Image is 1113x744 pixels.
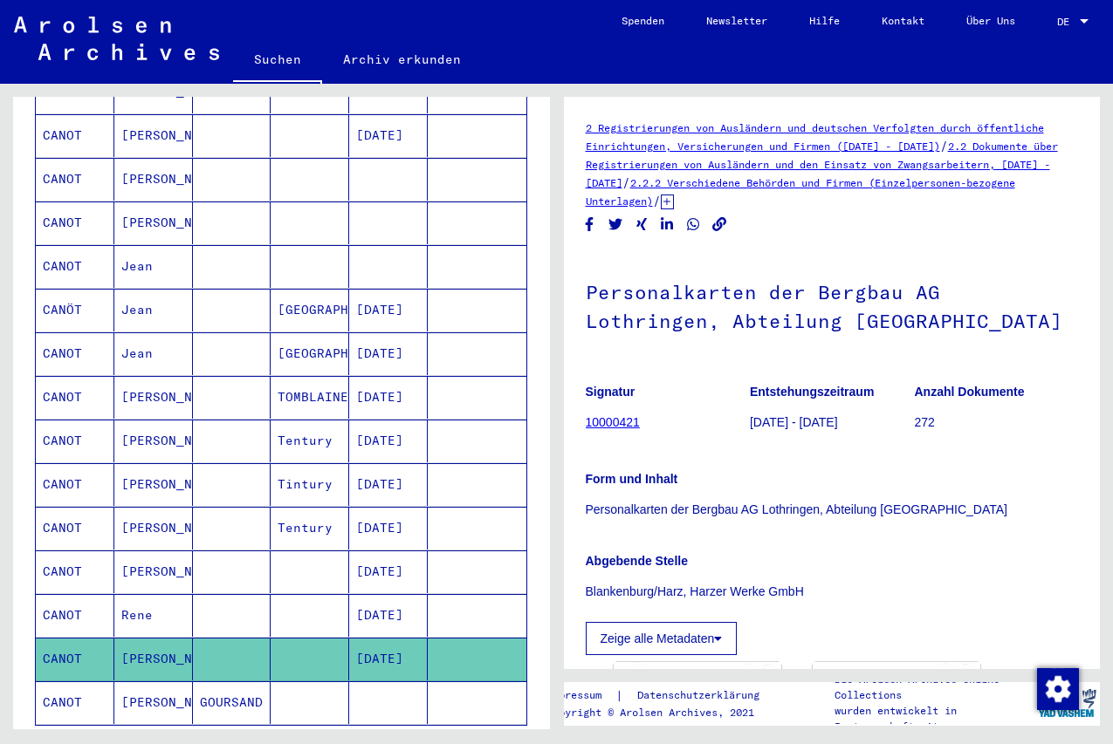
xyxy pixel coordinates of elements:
p: [DATE] - [DATE] [750,413,913,432]
img: Arolsen_neg.svg [14,17,219,60]
button: Share on LinkedIn [658,214,677,235]
div: | [546,686,780,705]
mat-cell: [PERSON_NAME] [114,550,193,593]
b: Form und Inhalt [586,472,678,486]
mat-cell: Tentury [271,420,349,462]
mat-cell: [PERSON_NAME] [114,158,193,201]
span: / [940,138,948,154]
mat-cell: [DATE] [349,420,428,462]
mat-cell: Tentury [271,507,349,549]
p: Personalkarten der Bergbau AG Lothringen, Abteilung [GEOGRAPHIC_DATA] [586,501,1079,519]
b: Signatur [586,385,636,399]
button: Copy link [711,214,729,235]
mat-cell: [PERSON_NAME] [114,463,193,506]
mat-cell: Jean [114,332,193,375]
a: 10000421 [586,415,640,429]
p: 272 [915,413,1078,432]
a: 2.2 Dokumente über Registrierungen von Ausländern und den Einsatz von Zwangsarbeitern, [DATE] - [... [586,140,1058,189]
a: 2 Registrierungen von Ausländern und deutschen Verfolgten durch öffentliche Einrichtungen, Versic... [586,121,1044,153]
mat-cell: [PERSON_NAME] [114,507,193,549]
mat-cell: Tintury [271,463,349,506]
div: Zustimmung ändern [1036,667,1078,709]
mat-cell: [GEOGRAPHIC_DATA] [271,289,349,331]
mat-cell: CANOT [36,463,114,506]
mat-cell: Jean [114,289,193,331]
mat-cell: CANOT [36,114,114,157]
button: Share on Twitter [607,214,625,235]
mat-cell: CANOT [36,245,114,288]
mat-cell: GOURSAND [193,681,271,724]
mat-cell: TOMBLAINE [271,376,349,419]
mat-cell: [PERSON_NAME] [114,681,193,724]
mat-cell: [DATE] [349,594,428,637]
mat-cell: [PERSON_NAME] [114,420,193,462]
button: Zeige alle Metadaten [586,622,738,655]
a: 2.2.2 Verschiedene Behörden und Firmen (Einzelpersonen-bezogene Unterlagen) [586,176,1015,208]
button: Share on WhatsApp [684,214,703,235]
mat-cell: [PERSON_NAME] [114,376,193,419]
mat-cell: CANOT [36,201,114,244]
p: wurden entwickelt in Partnerschaft mit [835,703,1033,734]
mat-cell: [DATE] [349,507,428,549]
mat-cell: [DATE] [349,114,428,157]
mat-cell: CANÖT [36,289,114,331]
mat-cell: Jean [114,245,193,288]
img: yv_logo.png [1034,681,1100,725]
a: Datenschutzerklärung [623,686,780,705]
mat-cell: [DATE] [349,376,428,419]
mat-cell: CANOT [36,507,114,549]
b: Anzahl Dokumente [915,385,1025,399]
mat-cell: [PERSON_NAME] [114,114,193,157]
b: Abgebende Stelle [586,554,688,568]
mat-cell: [PERSON_NAME] [114,638,193,680]
mat-cell: [PERSON_NAME] [114,201,193,244]
a: Archiv erkunden [322,38,482,80]
img: Zustimmung ändern [1037,668,1079,710]
p: Blankenburg/Harz, Harzer Werke GmbH [586,583,1079,601]
a: Impressum [546,686,615,705]
mat-cell: [GEOGRAPHIC_DATA] [271,332,349,375]
b: Entstehungszeitraum [750,385,874,399]
button: Share on Facebook [581,214,599,235]
mat-cell: CANOT [36,638,114,680]
mat-cell: CANOT [36,332,114,375]
span: / [653,193,661,208]
mat-cell: [DATE] [349,463,428,506]
h1: Personalkarten der Bergbau AG Lothringen, Abteilung [GEOGRAPHIC_DATA] [586,252,1079,358]
mat-cell: [DATE] [349,638,428,680]
mat-cell: CANOT [36,594,114,637]
mat-cell: Rene [114,594,193,637]
mat-cell: [DATE] [349,289,428,331]
mat-cell: CANOT [36,376,114,419]
mat-cell: [DATE] [349,332,428,375]
mat-cell: CANOT [36,681,114,724]
mat-cell: CANOT [36,158,114,201]
mat-cell: [DATE] [349,550,428,593]
span: DE [1057,16,1076,28]
a: Suchen [233,38,322,84]
button: Share on Xing [633,214,651,235]
p: Copyright © Arolsen Archives, 2021 [546,705,780,720]
p: Die Arolsen Archives Online-Collections [835,672,1033,703]
span: / [622,174,630,190]
mat-cell: CANOT [36,420,114,462]
mat-cell: CANOT [36,550,114,593]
